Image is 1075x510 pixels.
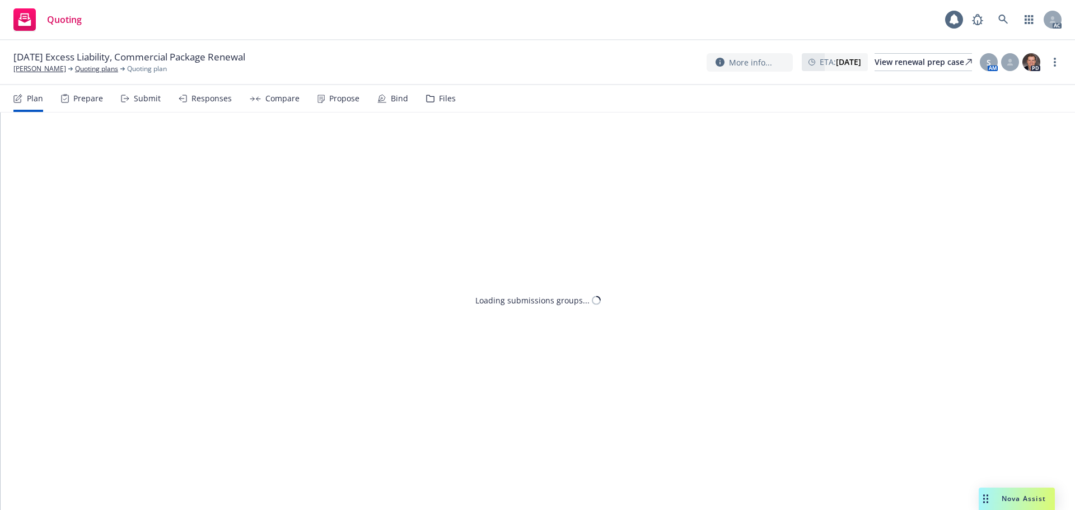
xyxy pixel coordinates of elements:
[439,94,456,103] div: Files
[836,57,861,67] strong: [DATE]
[729,57,772,68] span: More info...
[1002,494,1046,503] span: Nova Assist
[75,64,118,74] a: Quoting plans
[9,4,86,35] a: Quoting
[47,15,82,24] span: Quoting
[391,94,408,103] div: Bind
[707,53,793,72] button: More info...
[1048,55,1062,69] a: more
[134,94,161,103] div: Submit
[820,56,861,68] span: ETA :
[1022,53,1040,71] img: photo
[191,94,232,103] div: Responses
[329,94,359,103] div: Propose
[979,488,993,510] div: Drag to move
[1018,8,1040,31] a: Switch app
[13,50,245,64] span: [DATE] Excess Liability, Commercial Package Renewal
[475,294,590,306] div: Loading submissions groups...
[987,57,991,68] span: S
[27,94,43,103] div: Plan
[966,8,989,31] a: Report a Bug
[992,8,1015,31] a: Search
[13,64,66,74] a: [PERSON_NAME]
[875,54,972,71] div: View renewal prep case
[875,53,972,71] a: View renewal prep case
[265,94,300,103] div: Compare
[127,64,167,74] span: Quoting plan
[73,94,103,103] div: Prepare
[979,488,1055,510] button: Nova Assist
